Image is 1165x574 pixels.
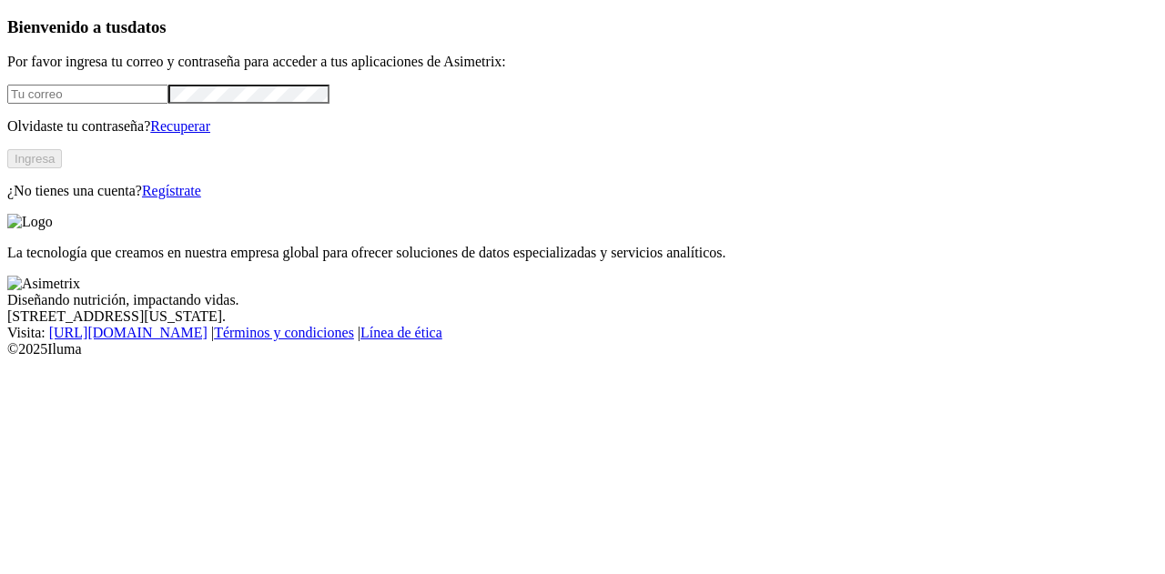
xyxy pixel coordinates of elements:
[7,214,53,230] img: Logo
[7,292,1158,308] div: Diseñando nutrición, impactando vidas.
[7,245,1158,261] p: La tecnología que creamos en nuestra empresa global para ofrecer soluciones de datos especializad...
[7,118,1158,135] p: Olvidaste tu contraseña?
[360,325,442,340] a: Línea de ética
[7,276,80,292] img: Asimetrix
[142,183,201,198] a: Regístrate
[49,325,208,340] a: [URL][DOMAIN_NAME]
[127,17,167,36] span: datos
[214,325,354,340] a: Términos y condiciones
[7,17,1158,37] h3: Bienvenido a tus
[7,149,62,168] button: Ingresa
[7,85,168,104] input: Tu correo
[7,341,1158,357] div: © 2025 Iluma
[7,54,1158,70] p: Por favor ingresa tu correo y contraseña para acceder a tus aplicaciones de Asimetrix:
[7,308,1158,325] div: [STREET_ADDRESS][US_STATE].
[150,118,210,134] a: Recuperar
[7,183,1158,199] p: ¿No tienes una cuenta?
[7,325,1158,341] div: Visita : | |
